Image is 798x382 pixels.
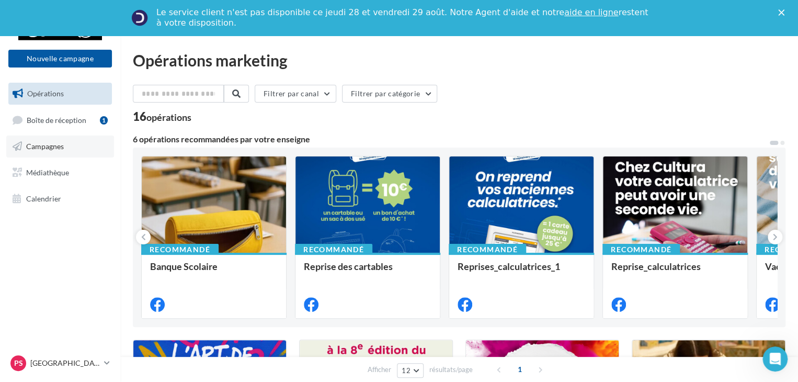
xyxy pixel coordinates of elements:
span: Médiathèque [26,168,69,177]
span: Campagnes [26,142,64,151]
a: Campagnes [6,136,114,158]
div: Opérations marketing [133,52,785,68]
iframe: Intercom live chat [762,346,788,372]
div: Le service client n'est pas disponible ce jeudi 28 et vendredi 29 août. Notre Agent d'aide et not... [156,7,650,28]
div: opérations [146,113,191,122]
div: 6 opérations recommandées par votre enseigne [133,135,769,143]
button: Filtrer par canal [255,85,336,103]
span: Banque Scolaire [150,261,218,272]
span: Opérations [27,89,64,98]
p: [GEOGRAPHIC_DATA] [30,358,100,368]
span: Boîte de réception [27,115,86,124]
span: Reprises_calculatrices_1 [458,261,560,272]
button: Nouvelle campagne [8,50,112,68]
span: Reprise_calculatrices [611,261,701,272]
div: Recommandé [602,244,680,255]
span: Reprise des cartables [304,261,393,272]
span: 1 [511,361,528,378]
div: 1 [100,116,108,125]
a: Opérations [6,83,114,105]
a: Boîte de réception1 [6,109,114,131]
a: Calendrier [6,188,114,210]
div: Recommandé [141,244,219,255]
button: Filtrer par catégorie [342,85,437,103]
div: 16 [133,111,191,122]
div: Fermer [778,9,789,16]
a: Ps [GEOGRAPHIC_DATA] [8,353,112,373]
span: Ps [14,358,23,368]
span: 12 [402,366,411,375]
div: Recommandé [449,244,526,255]
span: Afficher [368,365,391,375]
a: aide en ligne [564,7,618,17]
span: résultats/page [429,365,473,375]
a: Médiathèque [6,162,114,184]
div: Recommandé [295,244,372,255]
img: Profile image for Service-Client [131,9,148,26]
span: Calendrier [26,194,61,203]
button: 12 [397,363,424,378]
